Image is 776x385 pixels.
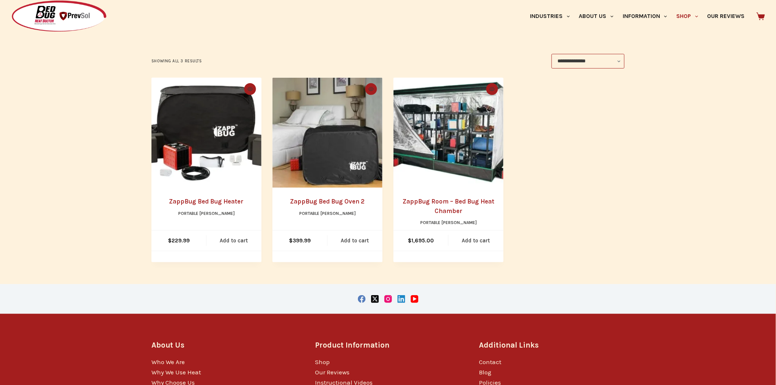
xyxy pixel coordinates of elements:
[398,295,405,303] a: LinkedIn
[315,340,461,351] h3: Product Information
[168,237,190,244] bdi: 229.99
[206,231,261,251] a: Add to cart: “ZappBug Bed Bug Heater”
[411,295,418,303] a: YouTube
[289,237,311,244] bdi: 399.99
[371,295,379,303] a: X (Twitter)
[358,295,366,303] a: Facebook
[384,295,392,303] a: Instagram
[289,237,293,244] span: $
[479,358,501,366] a: Contact
[479,340,625,351] h3: Additional Links
[151,358,185,366] a: Who We Are
[327,231,382,251] a: Add to cart: “ZappBug Bed Bug Oven 2”
[6,3,28,25] button: Open LiveChat chat widget
[315,368,350,376] a: Our Reviews
[151,368,201,376] a: Why We Use Heat
[315,358,330,366] a: Shop
[151,58,202,65] p: Showing all 3 results
[272,78,382,188] a: ZappBug Bed Bug Oven 2
[168,237,172,244] span: $
[290,198,365,205] a: ZappBug Bed Bug Oven 2
[449,231,504,251] a: Add to cart: “ZappBug Room - Bed Bug Heat Chamber”
[420,220,477,225] a: Portable [PERSON_NAME]
[403,198,494,214] a: ZappBug Room – Bed Bug Heat Chamber
[178,211,235,216] a: Portable [PERSON_NAME]
[151,340,297,351] h3: About Us
[408,237,434,244] bdi: 1,695.00
[151,78,261,188] a: ZappBug Bed Bug Heater
[408,237,412,244] span: $
[244,83,256,95] button: Quick view toggle
[479,368,491,376] a: Blog
[552,54,625,69] select: Shop order
[486,83,498,95] button: Quick view toggle
[169,198,244,205] a: ZappBug Bed Bug Heater
[299,211,356,216] a: Portable [PERSON_NAME]
[365,83,377,95] button: Quick view toggle
[394,78,504,188] a: ZappBug Room - Bed Bug Heat Chamber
